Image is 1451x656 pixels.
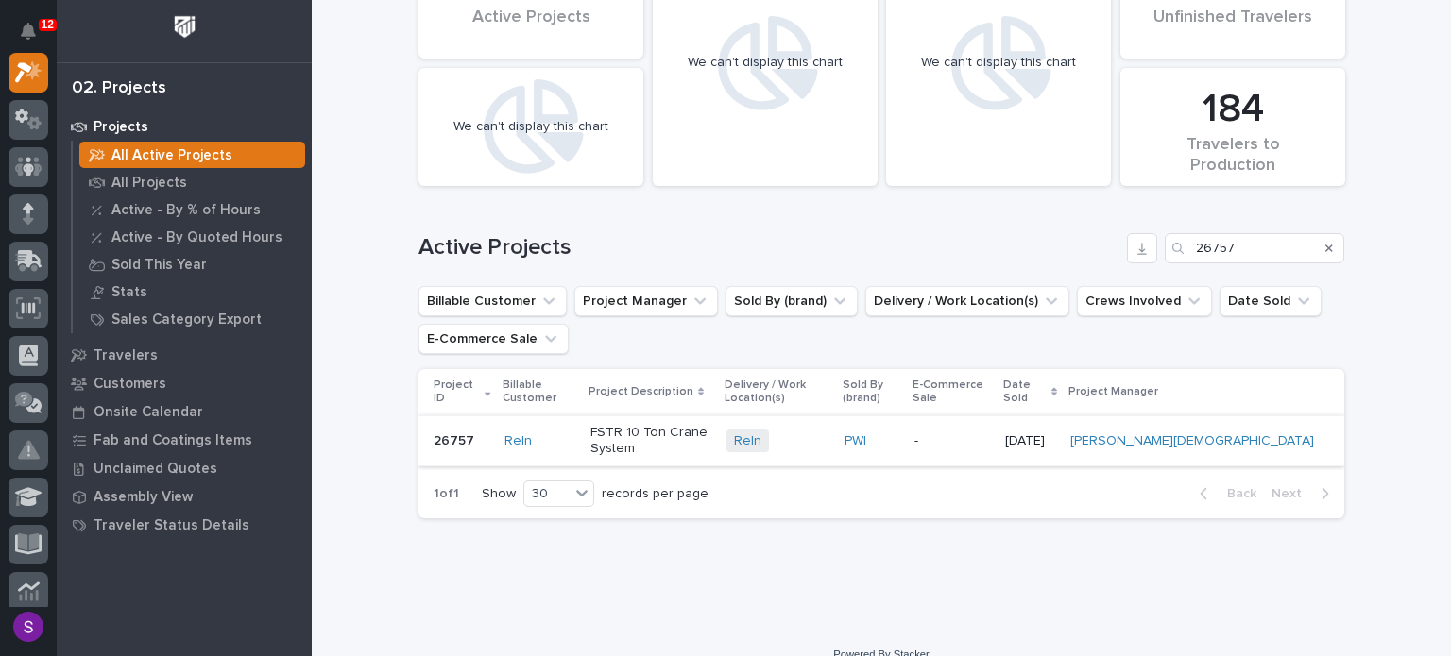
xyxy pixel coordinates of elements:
[1070,433,1314,449] a: [PERSON_NAME][DEMOGRAPHIC_DATA]
[73,278,312,305] a: Stats
[24,23,48,53] div: Notifications12
[1220,286,1322,316] button: Date Sold
[914,433,990,449] p: -
[73,142,312,168] a: All Active Projects
[602,486,708,502] p: records per page
[72,78,166,99] div: 02. Projects
[725,375,831,410] p: Delivery / Work Location(s)
[111,311,262,328] p: Sales Category Export
[73,224,312,250] a: Active - By Quoted Hours
[1264,485,1344,502] button: Next
[1068,381,1158,402] p: Project Manager
[1005,433,1055,449] p: [DATE]
[111,284,147,301] p: Stats
[111,147,232,164] p: All Active Projects
[73,169,312,195] a: All Projects
[94,489,193,506] p: Assembly View
[418,471,474,517] p: 1 of 1
[734,433,761,449] a: Reln
[1152,135,1313,175] div: Travelers to Production
[1185,485,1264,502] button: Back
[590,425,711,457] p: FSTR 10 Ton Crane System
[167,9,202,44] img: Workspace Logo
[9,607,48,647] button: users-avatar
[418,234,1119,261] h1: Active Projects
[418,415,1344,466] tr: 2675726757 Reln FSTR 10 Ton Crane SystemReln PWI -[DATE][PERSON_NAME][DEMOGRAPHIC_DATA]
[94,432,252,449] p: Fab and Coatings Items
[418,324,569,354] button: E-Commerce Sale
[111,229,282,246] p: Active - By Quoted Hours
[73,306,312,332] a: Sales Category Export
[589,381,693,402] p: Project Description
[57,482,312,511] a: Assembly View
[57,426,312,454] a: Fab and Coatings Items
[57,369,312,397] a: Customers
[865,286,1069,316] button: Delivery / Work Location(s)
[94,461,217,478] p: Unclaimed Quotes
[111,175,187,192] p: All Projects
[524,484,570,504] div: 30
[503,375,577,410] p: Billable Customer
[57,341,312,369] a: Travelers
[94,376,166,393] p: Customers
[843,375,901,410] p: Sold By (brand)
[574,286,718,316] button: Project Manager
[1152,8,1313,47] div: Unfinished Travelers
[434,429,478,449] p: 26757
[504,433,532,449] a: Reln
[111,202,261,219] p: Active - By % of Hours
[418,286,567,316] button: Billable Customer
[57,397,312,426] a: Onsite Calendar
[73,251,312,278] a: Sold This Year
[1216,485,1256,502] span: Back
[482,486,516,502] p: Show
[1077,286,1212,316] button: Crews Involved
[42,18,54,31] p: 12
[921,55,1076,71] div: We can't display this chart
[94,517,249,534] p: Traveler Status Details
[73,196,312,223] a: Active - By % of Hours
[725,286,858,316] button: Sold By (brand)
[688,55,843,71] div: We can't display this chart
[1152,86,1313,133] div: 184
[94,347,158,364] p: Travelers
[434,375,480,410] p: Project ID
[111,257,207,274] p: Sold This Year
[94,119,148,136] p: Projects
[1272,485,1313,502] span: Next
[94,404,203,421] p: Onsite Calendar
[9,11,48,51] button: Notifications
[57,112,312,141] a: Projects
[1165,233,1344,263] input: Search
[57,454,312,482] a: Unclaimed Quotes
[57,511,312,539] a: Traveler Status Details
[453,119,608,135] div: We can't display this chart
[913,375,992,410] p: E-Commerce Sale
[1003,375,1047,410] p: Date Sold
[845,433,866,449] a: PWI
[451,8,611,47] div: Active Projects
